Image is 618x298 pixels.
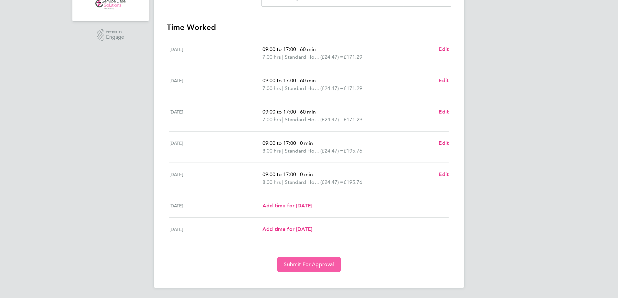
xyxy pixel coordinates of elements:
[439,140,449,146] span: Edit
[297,46,299,52] span: |
[439,109,449,115] span: Edit
[320,54,344,60] span: (£24.47) =
[262,77,296,84] span: 09:00 to 17:00
[262,225,312,233] a: Add time for [DATE]
[439,77,449,84] span: Edit
[300,77,316,84] span: 60 min
[344,179,362,185] span: £195.76
[262,171,296,177] span: 09:00 to 17:00
[320,179,344,185] span: (£24.47) =
[439,139,449,147] a: Edit
[439,77,449,84] a: Edit
[262,85,281,91] span: 7.00 hrs
[169,139,262,155] div: [DATE]
[297,140,299,146] span: |
[300,46,316,52] span: 60 min
[262,226,312,232] span: Add time for [DATE]
[262,109,296,115] span: 09:00 to 17:00
[169,108,262,124] div: [DATE]
[285,53,320,61] span: Standard Hourly
[262,203,312,209] span: Add time for [DATE]
[284,261,334,268] span: Submit For Approval
[262,202,312,210] a: Add time for [DATE]
[320,85,344,91] span: (£24.47) =
[285,178,320,186] span: Standard Hourly
[262,140,296,146] span: 09:00 to 17:00
[285,147,320,155] span: Standard Hourly
[282,148,283,154] span: |
[297,77,299,84] span: |
[282,179,283,185] span: |
[106,35,124,40] span: Engage
[300,171,313,177] span: 0 min
[282,116,283,123] span: |
[344,148,362,154] span: £195.76
[439,46,449,52] span: Edit
[262,148,281,154] span: 8.00 hrs
[169,77,262,92] div: [DATE]
[106,29,124,35] span: Powered by
[262,46,296,52] span: 09:00 to 17:00
[169,45,262,61] div: [DATE]
[169,225,262,233] div: [DATE]
[169,171,262,186] div: [DATE]
[282,85,283,91] span: |
[167,22,451,33] h3: Time Worked
[344,54,362,60] span: £171.29
[285,116,320,124] span: Standard Hourly
[97,29,124,41] a: Powered byEngage
[320,116,344,123] span: (£24.47) =
[262,179,281,185] span: 8.00 hrs
[282,54,283,60] span: |
[262,54,281,60] span: 7.00 hrs
[262,116,281,123] span: 7.00 hrs
[277,257,340,272] button: Submit For Approval
[439,108,449,116] a: Edit
[297,171,299,177] span: |
[344,116,362,123] span: £171.29
[439,171,449,178] a: Edit
[344,85,362,91] span: £171.29
[300,109,316,115] span: 60 min
[320,148,344,154] span: (£24.47) =
[285,84,320,92] span: Standard Hourly
[169,202,262,210] div: [DATE]
[439,171,449,177] span: Edit
[300,140,313,146] span: 0 min
[439,45,449,53] a: Edit
[297,109,299,115] span: |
